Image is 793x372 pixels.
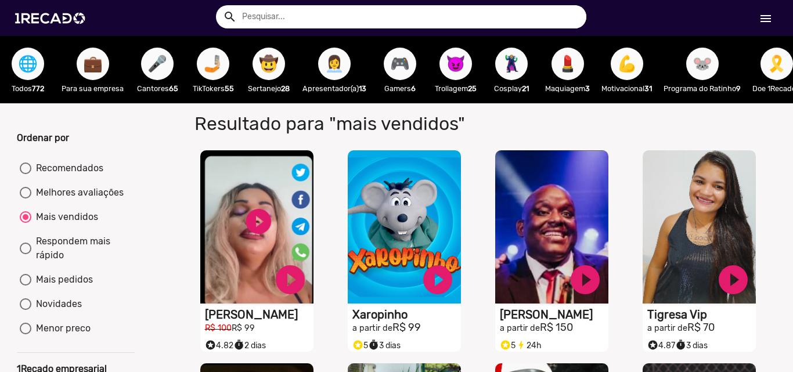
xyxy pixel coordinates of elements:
[647,340,658,351] small: stars
[352,308,461,322] h1: Xaropinho
[147,48,167,80] span: 🎤
[489,83,534,94] p: Cosplay
[647,337,658,351] i: Selo super talento
[759,12,773,26] mat-icon: Início
[359,84,366,93] b: 13
[205,337,216,351] i: Selo super talento
[378,83,422,94] p: Gamers
[203,48,223,80] span: 🤳🏼
[281,84,290,93] b: 28
[197,48,229,80] button: 🤳🏼
[191,83,235,94] p: TikTokers
[352,337,363,351] i: Selo super talento
[352,340,363,351] small: stars
[31,273,93,287] div: Mais pedidos
[736,84,741,93] b: 9
[558,48,578,80] span: 💄
[12,48,44,80] button: 🌐
[31,234,132,262] div: Respondem mais rápido
[31,161,103,175] div: Recomendados
[259,48,279,80] span: 🤠
[647,341,675,351] span: 4.87
[186,113,574,135] h1: Resultado para "mais vendidos"
[225,84,234,93] b: 55
[693,48,712,80] span: 🐭
[205,323,232,333] small: R$ 100
[500,322,608,334] h2: R$ 150
[233,5,586,28] input: Pesquisar...
[233,337,244,351] i: timer
[205,340,216,351] small: stars
[141,48,174,80] button: 🎤
[368,341,401,351] span: 3 dias
[522,84,529,93] b: 21
[647,323,687,333] small: a partir de
[500,308,608,322] h1: [PERSON_NAME]
[18,48,38,80] span: 🌐
[6,83,50,94] p: Todos
[200,150,313,304] video: S1RECADO vídeos dedicados para fãs e empresas
[77,48,109,80] button: 💼
[545,83,590,94] p: Maquiagem
[31,186,124,200] div: Melhores avaliações
[348,150,461,304] video: S1RECADO vídeos dedicados para fãs e empresas
[368,340,379,351] small: timer
[495,48,528,80] button: 🦹🏼‍♀️
[352,323,392,333] small: a partir de
[352,341,368,351] span: 5
[643,150,756,304] video: S1RECADO vídeos dedicados para fãs e empresas
[716,262,751,297] a: play_circle_filled
[516,337,527,351] i: bolt
[686,48,719,80] button: 🐭
[352,322,461,334] h2: R$ 99
[31,210,98,224] div: Mais vendidos
[32,84,44,93] b: 772
[233,341,266,351] span: 2 dias
[611,48,643,80] button: 💪
[500,340,511,351] small: stars
[500,341,516,351] span: 5
[384,48,416,80] button: 🎮
[17,132,69,143] b: Ordenar por
[500,323,540,333] small: a partir de
[647,322,756,334] h2: R$ 70
[644,84,652,93] b: 31
[169,84,178,93] b: 65
[368,337,379,351] i: timer
[617,48,637,80] span: 💪
[302,83,366,94] p: Apresentador(a)
[223,10,237,24] mat-icon: Example home icon
[585,84,590,93] b: 3
[219,6,239,26] button: Example home icon
[516,340,527,351] small: bolt
[516,341,542,351] span: 24h
[62,83,124,94] p: Para sua empresa
[273,262,308,297] a: play_circle_filled
[434,83,478,94] p: Trollagem
[446,48,466,80] span: 😈
[31,322,91,335] div: Menor preco
[675,337,686,351] i: timer
[601,83,652,94] p: Motivacional
[767,48,787,80] span: 🎗️
[31,297,82,311] div: Novidades
[232,323,255,333] small: R$ 99
[253,48,285,80] button: 🤠
[205,341,233,351] span: 4.82
[468,84,477,93] b: 25
[500,337,511,351] i: Selo super talento
[411,84,416,93] b: 6
[675,340,686,351] small: timer
[325,48,344,80] span: 👩‍💼
[568,262,603,297] a: play_circle_filled
[495,150,608,304] video: S1RECADO vídeos dedicados para fãs e empresas
[83,48,103,80] span: 💼
[760,48,793,80] button: 🎗️
[318,48,351,80] button: 👩‍💼
[233,340,244,351] small: timer
[439,48,472,80] button: 😈
[647,308,756,322] h1: Tigresa Vip
[135,83,179,94] p: Cantores
[502,48,521,80] span: 🦹🏼‍♀️
[205,308,313,322] h1: [PERSON_NAME]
